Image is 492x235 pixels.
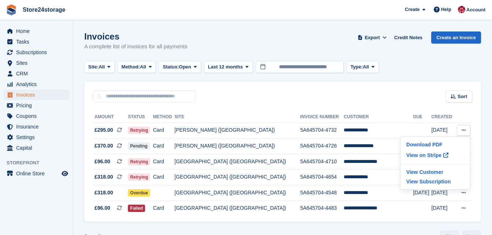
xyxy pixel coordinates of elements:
span: Open [179,63,191,71]
span: Storefront [7,159,73,167]
span: Analytics [16,79,60,89]
td: [GEOGRAPHIC_DATA] ([GEOGRAPHIC_DATA]) [174,169,300,185]
a: menu [4,26,69,36]
td: Card [153,154,175,169]
td: 5A645704-4710 [300,154,344,169]
a: Download PDF [403,140,467,149]
button: Export [356,31,388,44]
td: [DATE] [431,201,455,216]
span: Overdue [128,189,150,197]
span: Subscriptions [16,47,60,57]
a: Credit Notes [391,31,425,44]
span: Retrying [128,158,150,165]
td: 5A645704-4548 [300,185,344,201]
span: Pending [128,142,149,150]
span: Type: [351,63,363,71]
td: [GEOGRAPHIC_DATA] ([GEOGRAPHIC_DATA]) [174,154,300,169]
span: Create [405,6,419,13]
th: Due [413,111,432,123]
button: Type: All [347,61,379,73]
a: View Customer [403,167,467,177]
span: Failed [128,205,145,212]
td: [GEOGRAPHIC_DATA] ([GEOGRAPHIC_DATA]) [174,201,300,216]
span: Help [441,6,451,13]
span: All [140,63,146,71]
span: £370.00 [95,142,113,150]
a: menu [4,100,69,111]
a: menu [4,47,69,57]
a: menu [4,132,69,142]
a: View on Stripe [403,149,467,161]
td: 5A645704-4726 [300,138,344,154]
span: Last 12 months [208,63,243,71]
td: 5A645704-4732 [300,123,344,138]
span: Pricing [16,100,60,111]
th: Method [153,111,175,123]
a: menu [4,122,69,132]
span: Account [466,6,485,14]
th: Invoice Number [300,111,344,123]
a: menu [4,90,69,100]
a: menu [4,58,69,68]
a: menu [4,79,69,89]
button: Method: All [118,61,156,73]
span: Online Store [16,168,60,179]
span: Retrying [128,127,150,134]
th: Status [128,111,153,123]
td: Card [153,169,175,185]
a: menu [4,37,69,47]
span: Tasks [16,37,60,47]
td: Card [153,201,175,216]
a: menu [4,68,69,79]
a: Create an Invoice [431,31,481,44]
td: 5A645704-4483 [300,201,344,216]
span: £295.00 [95,126,113,134]
span: £318.00 [95,189,113,197]
span: Settings [16,132,60,142]
button: Status: Open [159,61,201,73]
a: menu [4,168,69,179]
span: Sort [458,93,467,100]
img: Mandy Huges [458,6,465,13]
span: Invoices [16,90,60,100]
span: All [99,63,105,71]
td: [PERSON_NAME] ([GEOGRAPHIC_DATA]) [174,138,300,154]
a: View Subscription [403,177,467,186]
h1: Invoices [84,31,188,41]
span: All [363,63,369,71]
a: menu [4,143,69,153]
th: Site [174,111,300,123]
td: [DATE] [431,123,455,138]
span: Method: [122,63,140,71]
th: Created [431,111,455,123]
span: £318.00 [95,173,113,181]
span: Home [16,26,60,36]
span: Coupons [16,111,60,121]
span: Status: [163,63,179,71]
td: [DATE] [431,185,455,201]
button: Last 12 months [204,61,253,73]
img: stora-icon-8386f47178a22dfd0bd8f6a31ec36ba5ce8667c1dd55bd0f319d3a0aa187defe.svg [6,4,17,15]
span: £96.00 [95,158,110,165]
button: Site: All [84,61,115,73]
p: A complete list of invoices for all payments [84,42,188,51]
td: [PERSON_NAME] ([GEOGRAPHIC_DATA]) [174,123,300,138]
td: [DATE] [413,185,432,201]
span: Insurance [16,122,60,132]
span: Capital [16,143,60,153]
span: Site: [88,63,99,71]
a: menu [4,111,69,121]
span: Export [365,34,380,41]
th: Customer [344,111,413,123]
th: Amount [93,111,128,123]
td: [GEOGRAPHIC_DATA] ([GEOGRAPHIC_DATA]) [174,185,300,201]
td: Card [153,123,175,138]
span: Sites [16,58,60,68]
span: £96.00 [95,204,110,212]
td: 5A645704-4654 [300,169,344,185]
a: Store24storage [20,4,69,16]
td: Card [153,138,175,154]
